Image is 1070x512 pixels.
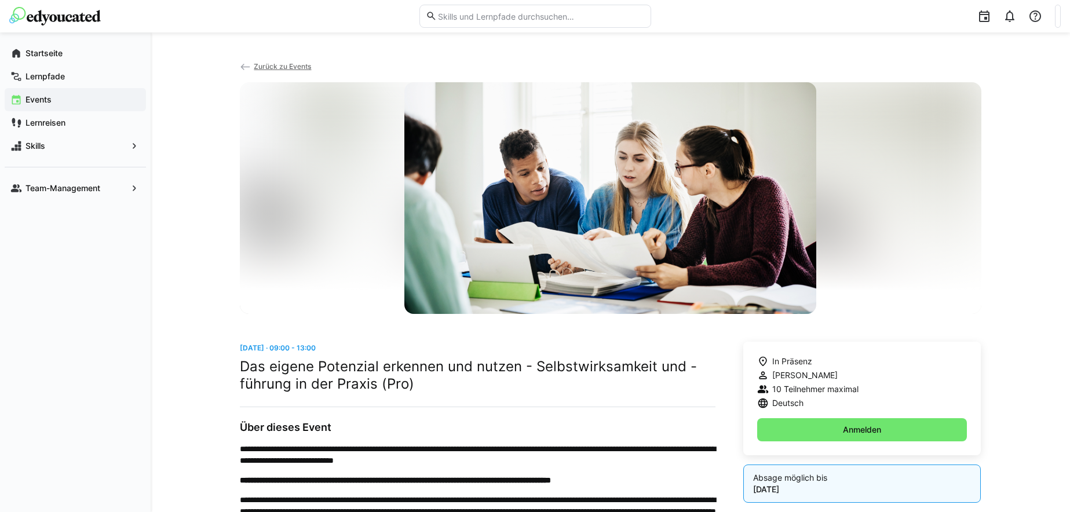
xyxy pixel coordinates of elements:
span: Anmelden [841,424,883,436]
span: [DATE] · 09:00 - 13:00 [240,343,316,352]
span: In Präsenz [772,356,812,367]
span: [PERSON_NAME] [772,370,838,381]
span: Zurück zu Events [254,62,311,71]
h3: Über dieses Event [240,421,715,434]
span: 10 Teilnehmer maximal [772,383,859,395]
a: Zurück zu Events [240,62,312,71]
p: Absage möglich bis [753,472,972,484]
h2: Das eigene Potenzial erkennen und nutzen - Selbstwirksamkeit und -führung in der Praxis (Pro) [240,358,715,393]
span: Deutsch [772,397,804,409]
button: Anmelden [757,418,967,441]
p: [DATE] [753,484,972,495]
input: Skills und Lernpfade durchsuchen… [437,11,644,21]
